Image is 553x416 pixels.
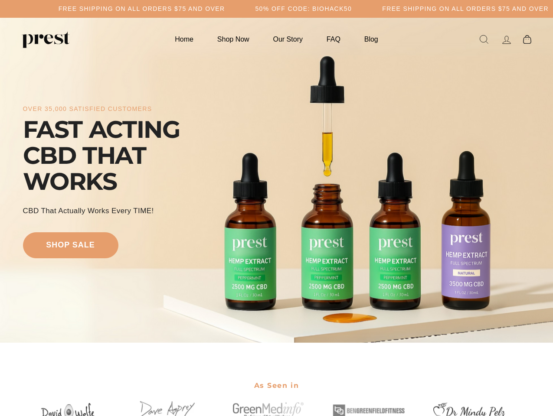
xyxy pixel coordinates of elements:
[353,31,389,48] a: Blog
[59,5,225,13] h5: Free Shipping on all orders $75 and over
[316,31,351,48] a: FAQ
[23,205,154,216] div: CBD That Actually Works every TIME!
[255,5,352,13] h5: 50% OFF CODE: BIOHACK50
[262,31,314,48] a: Our Story
[206,31,260,48] a: Shop Now
[164,31,389,48] ul: Primary
[382,5,549,13] h5: Free Shipping on all orders $75 and over
[23,376,530,395] h2: As Seen in
[23,105,152,113] div: over 35,000 satisfied customers
[22,31,69,48] img: PREST ORGANICS
[23,232,118,258] a: shop sale
[164,31,204,48] a: Home
[23,117,218,195] div: FAST ACTING CBD THAT WORKS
